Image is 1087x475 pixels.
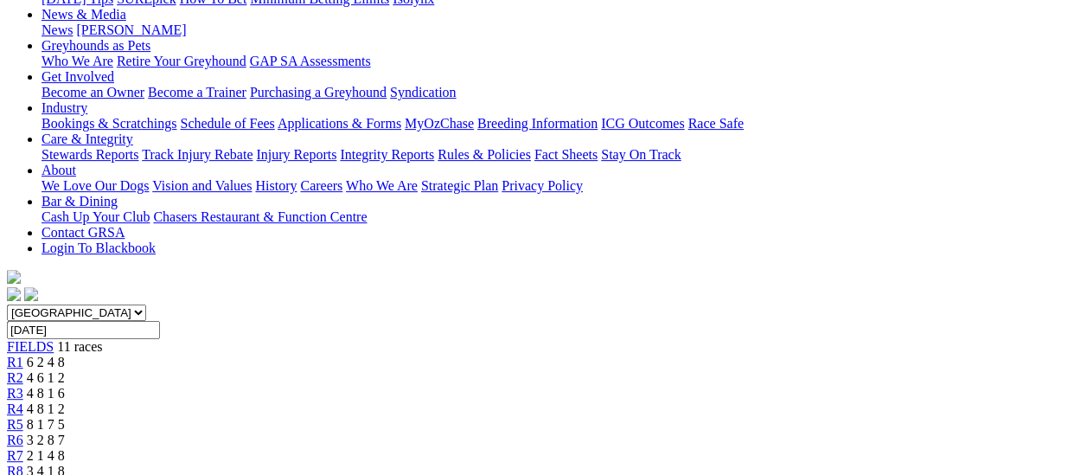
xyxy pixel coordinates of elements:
[42,38,150,53] a: Greyhounds as Pets
[340,147,434,162] a: Integrity Reports
[42,100,87,115] a: Industry
[42,116,1080,132] div: Industry
[42,7,126,22] a: News & Media
[27,370,65,385] span: 4 6 1 2
[42,147,138,162] a: Stewards Reports
[7,339,54,354] a: FIELDS
[42,85,144,99] a: Become an Owner
[7,370,23,385] a: R2
[601,116,684,131] a: ICG Outcomes
[300,178,342,193] a: Careers
[180,116,274,131] a: Schedule of Fees
[390,85,456,99] a: Syndication
[42,147,1080,163] div: Care & Integrity
[7,401,23,416] a: R4
[42,178,149,193] a: We Love Our Dogs
[57,339,102,354] span: 11 races
[24,287,38,301] img: twitter.svg
[256,147,336,162] a: Injury Reports
[255,178,297,193] a: History
[27,386,65,401] span: 4 8 1 6
[42,116,176,131] a: Bookings & Scratchings
[42,209,1080,225] div: Bar & Dining
[42,225,125,240] a: Contact GRSA
[477,116,598,131] a: Breeding Information
[7,287,21,301] img: facebook.svg
[601,147,681,162] a: Stay On Track
[42,241,156,255] a: Login To Blackbook
[7,433,23,447] a: R6
[42,132,133,146] a: Care & Integrity
[142,147,253,162] a: Track Injury Rebate
[346,178,418,193] a: Who We Are
[117,54,246,68] a: Retire Your Greyhound
[534,147,598,162] a: Fact Sheets
[148,85,246,99] a: Become a Trainer
[152,178,252,193] a: Vision and Values
[42,22,1080,38] div: News & Media
[27,433,65,447] span: 3 2 8 7
[250,85,387,99] a: Purchasing a Greyhound
[421,178,498,193] a: Strategic Plan
[250,54,371,68] a: GAP SA Assessments
[502,178,583,193] a: Privacy Policy
[405,116,474,131] a: MyOzChase
[687,116,743,131] a: Race Safe
[7,448,23,463] a: R7
[27,401,65,416] span: 4 8 1 2
[27,355,65,369] span: 6 2 4 8
[42,163,76,177] a: About
[42,54,1080,69] div: Greyhounds as Pets
[27,417,65,432] span: 8 1 7 5
[7,270,21,284] img: logo-grsa-white.png
[7,321,160,339] input: Select date
[42,54,113,68] a: Who We Are
[27,448,65,463] span: 2 1 4 8
[42,194,118,209] a: Bar & Dining
[42,69,114,84] a: Get Involved
[76,22,186,37] a: [PERSON_NAME]
[278,116,401,131] a: Applications & Forms
[7,386,23,401] a: R3
[7,355,23,369] a: R1
[438,147,531,162] a: Rules & Policies
[42,178,1080,194] div: About
[153,209,367,224] a: Chasers Restaurant & Function Centre
[42,22,73,37] a: News
[7,417,23,432] a: R5
[42,209,150,224] a: Cash Up Your Club
[42,85,1080,100] div: Get Involved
